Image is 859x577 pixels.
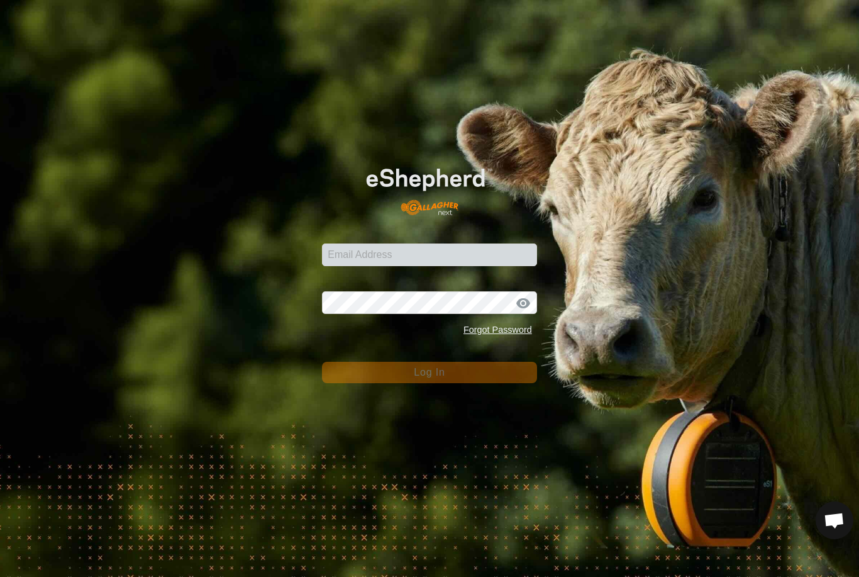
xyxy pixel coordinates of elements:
a: Forgot Password [463,325,532,335]
input: Email Address [322,244,537,266]
img: E-shepherd Logo [343,150,515,223]
div: Open chat [816,501,853,539]
span: Log In [414,367,445,378]
button: Log In [322,362,537,383]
